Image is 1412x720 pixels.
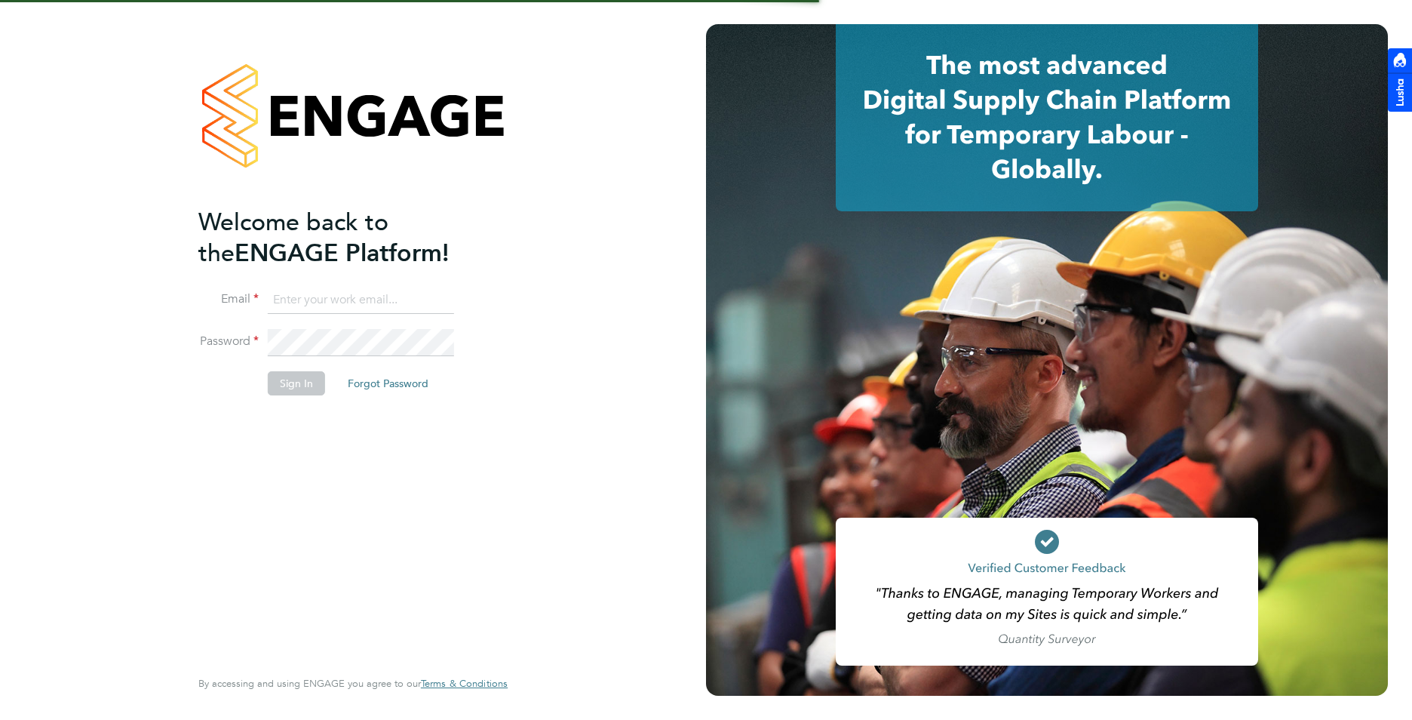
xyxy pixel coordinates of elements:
[421,678,508,690] a: Terms & Conditions
[198,207,493,269] h2: ENGAGE Platform!
[198,208,388,268] span: Welcome back to the
[268,287,454,314] input: Enter your work email...
[198,677,508,690] span: By accessing and using ENGAGE you agree to our
[421,677,508,690] span: Terms & Conditions
[268,371,325,395] button: Sign In
[336,371,440,395] button: Forgot Password
[198,334,259,349] label: Password
[198,291,259,307] label: Email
